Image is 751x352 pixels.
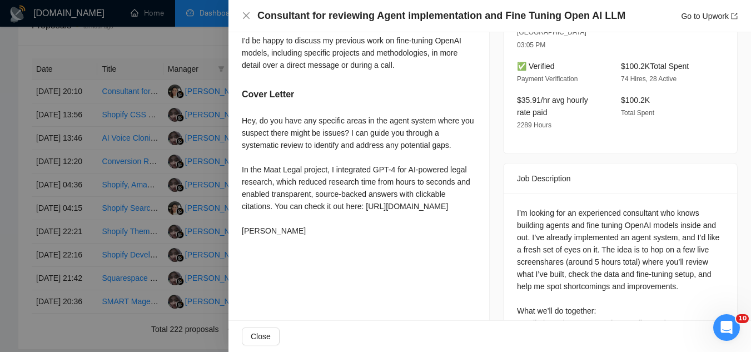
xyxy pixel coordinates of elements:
[731,13,738,19] span: export
[242,11,251,20] span: close
[257,9,625,23] h4: Consultant for reviewing Agent implementation and Fine Tuning Open AI LLM
[517,75,578,83] span: Payment Verification
[242,115,476,237] div: Hey, do you have any specific areas in the agent system where you suspect there might be issues? ...
[621,75,677,83] span: 74 Hires, 28 Active
[517,163,724,194] div: Job Description
[713,314,740,341] iframe: Intercom live chat
[517,62,555,71] span: ✅ Verified
[517,96,588,117] span: $35.91/hr avg hourly rate paid
[242,11,251,21] button: Close
[681,12,738,21] a: Go to Upworkexport
[736,314,749,323] span: 10
[621,62,689,71] span: $100.2K Total Spent
[621,96,650,105] span: $100.2K
[251,330,271,343] span: Close
[621,109,654,117] span: Total Spent
[242,88,294,101] h5: Cover Letter
[517,121,551,129] span: 2289 Hours
[242,34,476,71] div: I'd be happy to discuss my previous work on fine-tuning OpenAI models, including specific project...
[242,328,280,345] button: Close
